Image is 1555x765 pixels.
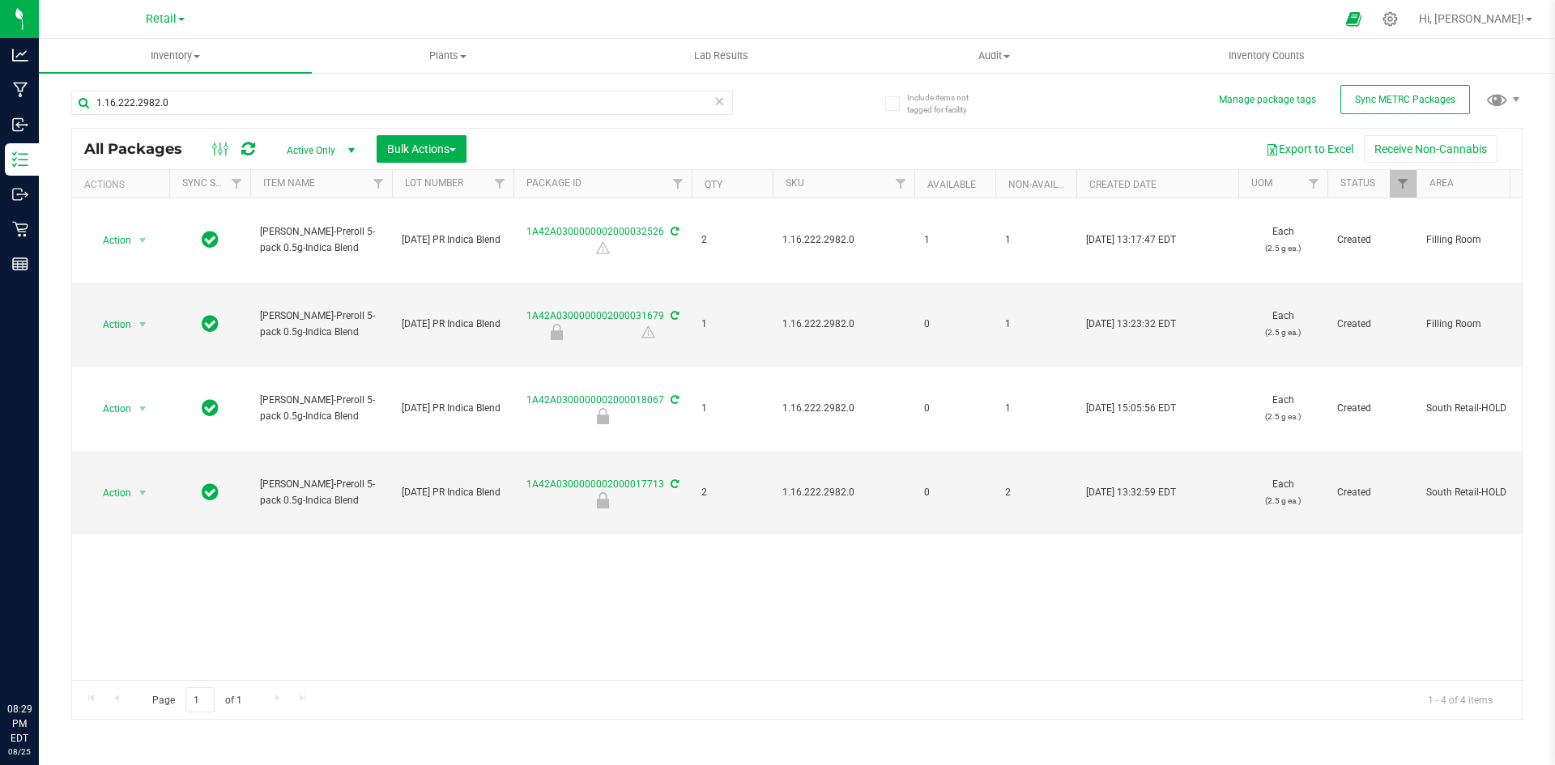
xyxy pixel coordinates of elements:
[714,91,725,112] span: Clear
[224,170,250,198] a: Filter
[260,308,382,339] span: [PERSON_NAME]-Preroll 5-pack 0.5g-Indica Blend
[858,39,1131,73] a: Audit
[1426,317,1528,332] span: Filling Room
[526,177,582,189] a: Package ID
[71,91,733,115] input: Search Package ID, Item Name, SKU, Lot or Part Number...
[7,702,32,746] p: 08:29 PM EDT
[12,47,28,63] inline-svg: Analytics
[182,177,245,189] a: Sync Status
[313,49,584,63] span: Plants
[526,478,664,490] a: 1A42A0300000002000017713
[1005,232,1067,248] span: 1
[12,117,28,133] inline-svg: Inbound
[511,492,694,508] div: Hold for Investigation
[511,324,603,340] div: Flourish Sync Question
[1248,393,1318,423] span: Each
[526,394,664,406] a: 1A42A0300000002000018067
[668,310,679,321] span: Sync from Compliance System
[133,313,153,336] span: select
[1426,485,1528,500] span: South Retail-HOLD
[202,228,219,251] span: In Sync
[402,232,504,248] span: [DATE] PR Indica Blend
[402,485,504,500] span: [DATE] PR Indica Blend
[701,401,763,416] span: 1
[1005,317,1067,332] span: 1
[1415,687,1506,712] span: 1 - 4 of 4 items
[1336,3,1372,35] span: Open Ecommerce Menu
[405,177,463,189] a: Lot Number
[1248,477,1318,508] span: Each
[1248,409,1318,424] p: (2.5 g ea.)
[402,401,504,416] span: [DATE] PR Indica Blend
[1248,240,1318,256] p: (2.5 g ea.)
[705,179,722,190] a: Qty
[858,49,1130,63] span: Audit
[585,39,858,73] a: Lab Results
[511,240,694,256] div: Contains Remediated Product
[260,477,382,508] span: [PERSON_NAME]-Preroll 5-pack 0.5g-Indica Blend
[1429,177,1454,189] a: Area
[1337,317,1407,332] span: Created
[12,151,28,168] inline-svg: Inventory
[365,170,392,198] a: Filter
[377,135,466,163] button: Bulk Actions
[1131,39,1404,73] a: Inventory Counts
[12,256,28,272] inline-svg: Reports
[133,397,153,420] span: select
[88,397,132,420] span: Action
[260,224,382,255] span: [PERSON_NAME]-Preroll 5-pack 0.5g-Indica Blend
[526,226,664,237] a: 1A42A0300000002000032526
[146,12,177,26] span: Retail
[48,633,67,652] iframe: Resource center unread badge
[924,485,986,500] span: 0
[12,82,28,98] inline-svg: Manufacturing
[1337,232,1407,248] span: Created
[924,232,986,248] span: 1
[84,179,163,190] div: Actions
[1248,224,1318,255] span: Each
[39,49,312,63] span: Inventory
[907,91,988,116] span: Include items not tagged for facility
[1340,177,1375,189] a: Status
[672,49,770,63] span: Lab Results
[782,317,905,332] span: 1.16.222.2982.0
[1380,11,1400,27] div: Manage settings
[603,324,694,340] div: Contains Remediated Product
[1086,401,1176,416] span: [DATE] 15:05:56 EDT
[133,229,153,252] span: select
[88,229,132,252] span: Action
[1426,401,1528,416] span: South Retail-HOLD
[782,401,905,416] span: 1.16.222.2982.0
[665,170,692,198] a: Filter
[701,485,763,500] span: 2
[487,170,513,198] a: Filter
[668,478,679,490] span: Sync from Compliance System
[202,481,219,504] span: In Sync
[927,179,976,190] a: Available
[1364,135,1497,163] button: Receive Non-Cannabis
[84,140,198,158] span: All Packages
[202,312,219,335] span: In Sync
[1337,401,1407,416] span: Created
[1086,317,1176,332] span: [DATE] 13:23:32 EDT
[1355,94,1455,105] span: Sync METRC Packages
[1219,93,1316,107] button: Manage package tags
[668,226,679,237] span: Sync from Compliance System
[263,177,315,189] a: Item Name
[88,313,132,336] span: Action
[1426,232,1528,248] span: Filling Room
[133,482,153,504] span: select
[1086,485,1176,500] span: [DATE] 13:32:59 EDT
[1089,179,1157,190] a: Created Date
[202,397,219,419] span: In Sync
[16,635,65,684] iframe: Resource center
[924,401,986,416] span: 0
[387,142,456,155] span: Bulk Actions
[1337,485,1407,500] span: Created
[1207,49,1327,63] span: Inventory Counts
[1005,485,1067,500] span: 2
[1008,179,1080,190] a: Non-Available
[312,39,585,73] a: Plants
[701,232,763,248] span: 2
[526,310,664,321] a: 1A42A0300000002000031679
